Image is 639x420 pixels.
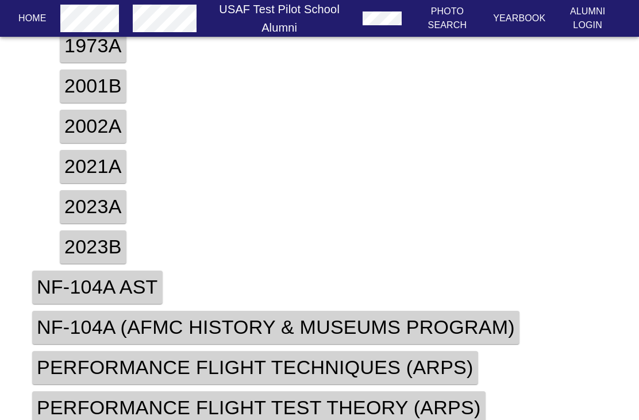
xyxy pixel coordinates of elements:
[493,11,545,25] p: Yearbook
[555,5,621,32] p: Alumni Login
[488,8,550,29] button: Yearbook
[14,8,51,29] button: Home
[60,110,126,143] h4: 2002a
[32,351,478,384] h4: Performance Flight Techniques (ARPS)
[406,1,489,36] button: Photo Search
[60,190,126,224] h4: 2023a
[60,70,126,103] h4: 2001b
[550,1,625,36] button: Alumni Login
[60,150,126,183] h4: 2021a
[411,5,484,32] p: Photo Search
[60,29,126,63] h4: 1973a
[55,187,131,227] button: 2023a
[28,307,524,348] button: NF-104A (AFMC History & Museums Program)
[55,147,131,187] button: 2021a
[60,230,126,264] h4: 2023b
[28,267,167,307] button: NF-104A AST
[18,11,47,25] p: Home
[32,311,519,344] h4: NF-104A (AFMC History & Museums Program)
[32,271,163,304] h4: NF-104A AST
[55,227,131,267] button: 2023b
[55,66,131,106] button: 2001b
[55,26,131,66] button: 1973a
[55,106,131,147] button: 2002a
[28,348,483,388] button: Performance Flight Techniques (ARPS)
